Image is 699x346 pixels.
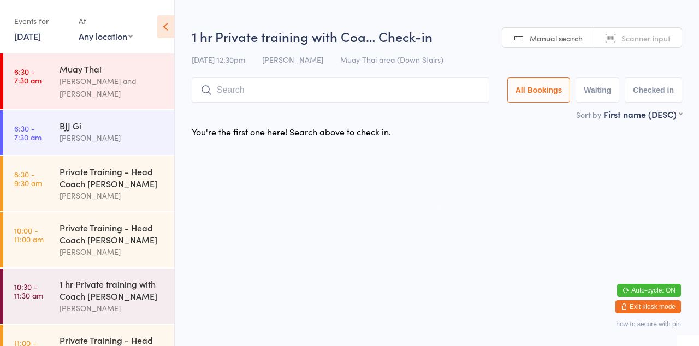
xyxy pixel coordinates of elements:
[617,284,681,297] button: Auto-cycle: ON
[192,77,489,103] input: Search
[60,189,165,202] div: [PERSON_NAME]
[14,30,41,42] a: [DATE]
[3,212,174,267] a: 10:00 -11:00 amPrivate Training - Head Coach [PERSON_NAME][PERSON_NAME]
[60,75,165,100] div: [PERSON_NAME] and [PERSON_NAME]
[79,30,133,42] div: Any location
[14,226,44,243] time: 10:00 - 11:00 am
[60,165,165,189] div: Private Training - Head Coach [PERSON_NAME]
[3,110,174,155] a: 6:30 -7:30 amBJJ Gi[PERSON_NAME]
[60,132,165,144] div: [PERSON_NAME]
[192,126,391,138] div: You're the first one here! Search above to check in.
[14,67,42,85] time: 6:30 - 7:30 am
[14,124,42,141] time: 6:30 - 7:30 am
[3,269,174,324] a: 10:30 -11:30 am1 hr Private training with Coach [PERSON_NAME][PERSON_NAME]
[14,170,42,187] time: 8:30 - 9:30 am
[60,222,165,246] div: Private Training - Head Coach [PERSON_NAME]
[616,320,681,328] button: how to secure with pin
[14,12,68,30] div: Events for
[14,282,43,300] time: 10:30 - 11:30 am
[507,77,571,103] button: All Bookings
[192,27,682,45] h2: 1 hr Private training with Coa… Check-in
[192,54,245,65] span: [DATE] 12:30pm
[615,300,681,313] button: Exit kiosk mode
[60,278,165,302] div: 1 hr Private training with Coach [PERSON_NAME]
[60,120,165,132] div: BJJ Gi
[262,54,323,65] span: [PERSON_NAME]
[603,108,682,120] div: First name (DESC)
[60,246,165,258] div: [PERSON_NAME]
[3,53,174,109] a: 6:30 -7:30 amMuay Thai[PERSON_NAME] and [PERSON_NAME]
[530,33,583,44] span: Manual search
[60,302,165,314] div: [PERSON_NAME]
[79,12,133,30] div: At
[576,109,601,120] label: Sort by
[60,63,165,75] div: Muay Thai
[576,77,619,103] button: Waiting
[621,33,671,44] span: Scanner input
[625,77,682,103] button: Checked in
[340,54,443,65] span: Muay Thai area (Down Stairs)
[3,156,174,211] a: 8:30 -9:30 amPrivate Training - Head Coach [PERSON_NAME][PERSON_NAME]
